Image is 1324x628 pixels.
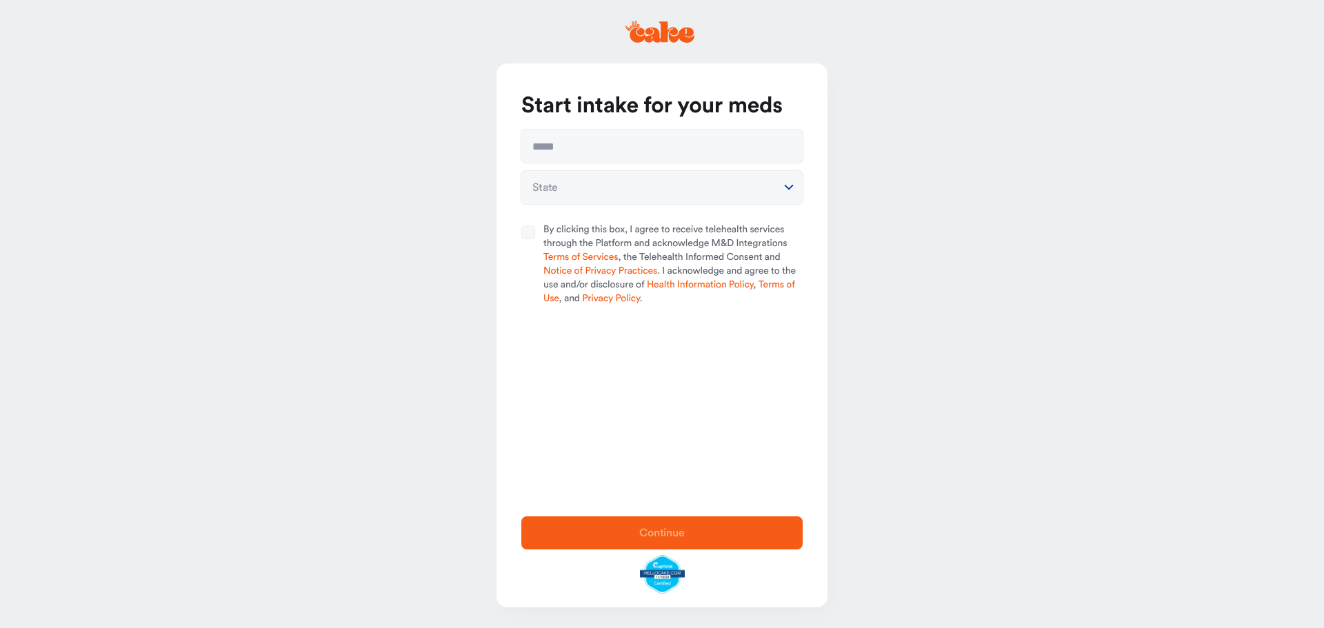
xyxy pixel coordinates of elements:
[521,92,803,120] h1: Start intake for your meds
[543,266,657,276] a: Notice of Privacy Practices
[543,280,795,303] a: Terms of Use
[640,555,685,594] img: legit-script-certified.png
[582,294,639,303] a: Privacy Policy
[521,225,535,239] button: By clicking this box, I agree to receive telehealth services through the Platform and acknowledge...
[543,223,803,306] span: By clicking this box, I agree to receive telehealth services through the Platform and acknowledge...
[521,516,803,549] button: Continue
[647,280,753,290] a: Health Information Policy
[639,527,685,538] span: Continue
[543,252,618,262] a: Terms of Services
